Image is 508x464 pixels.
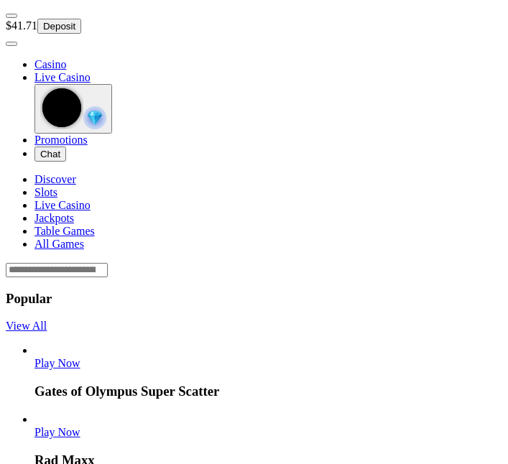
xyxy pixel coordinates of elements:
input: Search [6,263,108,277]
span: Promotions [34,134,88,146]
button: menu [6,14,17,18]
span: Casino [34,58,66,70]
button: Deposit [37,19,81,34]
a: View All [6,320,47,332]
span: Chat [40,149,60,159]
a: All Games [34,238,84,250]
a: Jackpots [34,212,74,224]
a: Live Casino [34,199,91,211]
button: menu [6,42,17,46]
article: Gates of Olympus Super Scatter [34,344,502,399]
span: $41.71 [6,19,37,32]
a: Gates of Olympus Super Scatter [34,357,80,369]
header: Lobby [6,173,502,277]
button: reward-icon [34,84,112,134]
span: Live Casino [34,71,91,83]
a: diamond iconCasino [34,58,66,70]
img: reward-icon [83,106,106,129]
h3: Popular [6,291,502,307]
a: Rad Maxx [34,426,80,438]
span: Play Now [34,426,80,438]
a: Slots [34,186,57,198]
a: poker-chip iconLive Casino [34,71,91,83]
nav: Lobby [6,173,502,251]
a: Discover [34,173,76,185]
a: Table Games [34,225,95,237]
a: gift-inverted iconPromotions [34,134,88,146]
h3: Gates of Olympus Super Scatter [34,384,502,399]
button: headphones iconChat [34,147,66,162]
span: Play Now [34,357,80,369]
span: Deposit [43,21,75,32]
